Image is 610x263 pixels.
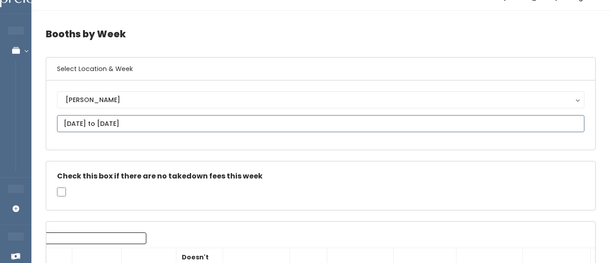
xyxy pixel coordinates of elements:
[57,172,584,180] h5: Check this box if there are no takedown fees this week
[32,232,146,244] input: Search:
[66,95,576,105] div: [PERSON_NAME]
[46,58,595,80] h6: Select Location & Week
[57,91,584,108] button: [PERSON_NAME]
[57,115,584,132] input: September 20 - September 26, 2025
[46,22,596,46] h4: Booths by Week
